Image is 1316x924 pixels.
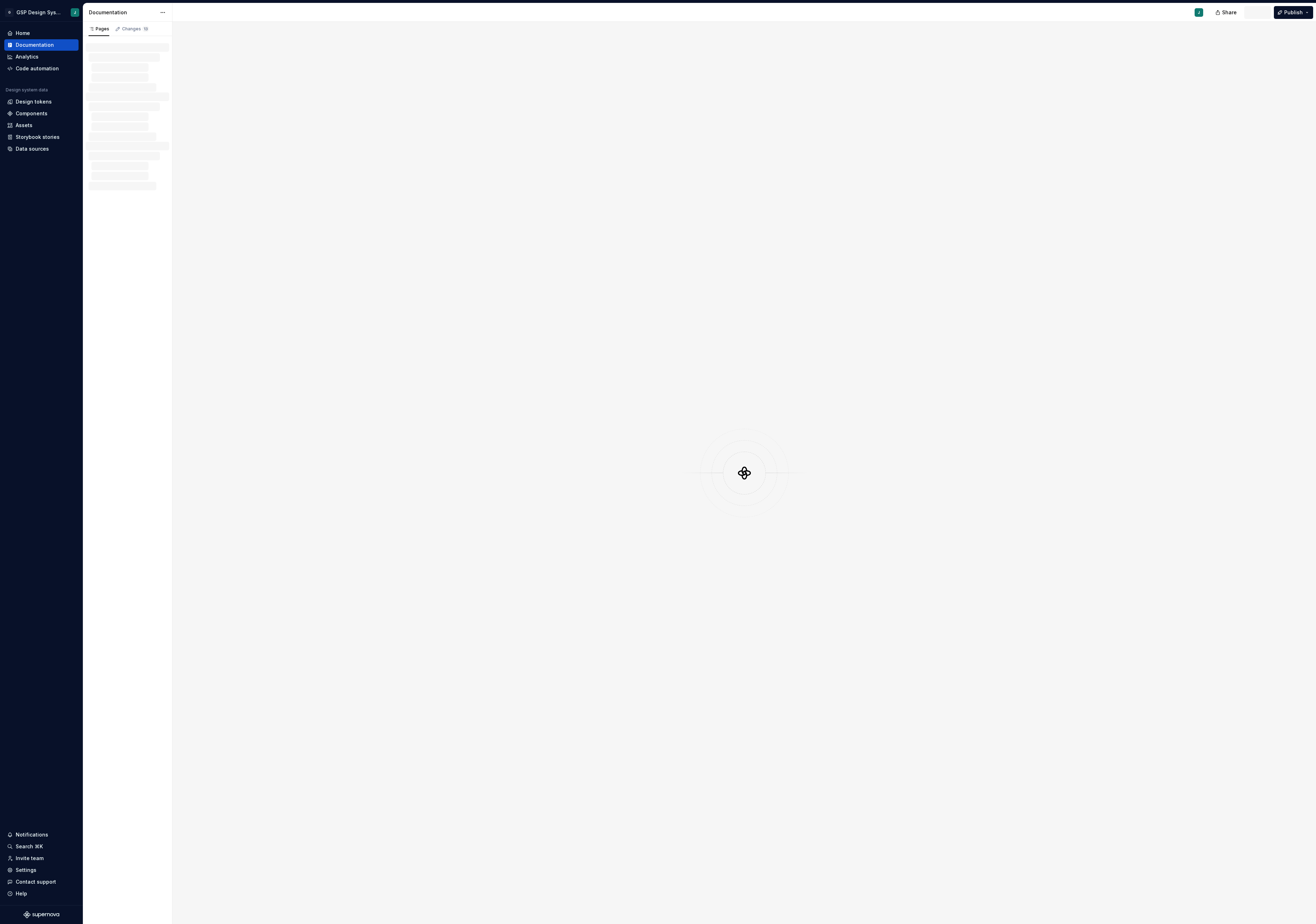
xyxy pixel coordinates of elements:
[16,890,27,897] div: Help
[142,26,149,32] span: 13
[16,53,39,60] div: Analytics
[4,120,79,131] a: Assets
[1,5,81,20] button: GGSP Design SystemJ
[1212,6,1241,19] button: Share
[74,10,76,15] div: J
[16,41,54,49] div: Documentation
[16,30,30,37] div: Home
[16,122,32,129] div: Assets
[4,96,79,107] a: Design tokens
[16,145,49,152] div: Data sources
[4,876,79,888] button: Contact support
[1284,9,1303,16] span: Publish
[4,829,79,840] button: Notifications
[4,39,79,51] a: Documentation
[4,853,79,864] a: Invite team
[24,911,59,918] svg: Supernova Logo
[16,855,44,862] div: Invite team
[1222,9,1237,16] span: Share
[1274,6,1313,19] button: Publish
[16,134,60,141] div: Storybook stories
[89,9,156,16] div: Documentation
[122,26,149,32] div: Changes
[6,87,48,93] div: Design system data
[4,63,79,74] a: Code automation
[4,864,79,876] a: Settings
[16,843,43,850] div: Search ⌘K
[4,841,79,852] button: Search ⌘K
[16,9,62,16] div: GSP Design System
[16,98,52,105] div: Design tokens
[4,131,79,143] a: Storybook stories
[16,831,48,838] div: Notifications
[89,26,109,32] div: Pages
[16,878,56,885] div: Contact support
[4,51,79,62] a: Analytics
[4,143,79,155] a: Data sources
[5,8,14,17] div: G
[4,888,79,899] button: Help
[4,27,79,39] a: Home
[4,108,79,119] a: Components
[16,110,47,117] div: Components
[16,65,59,72] div: Code automation
[1198,10,1200,15] div: J
[16,867,36,874] div: Settings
